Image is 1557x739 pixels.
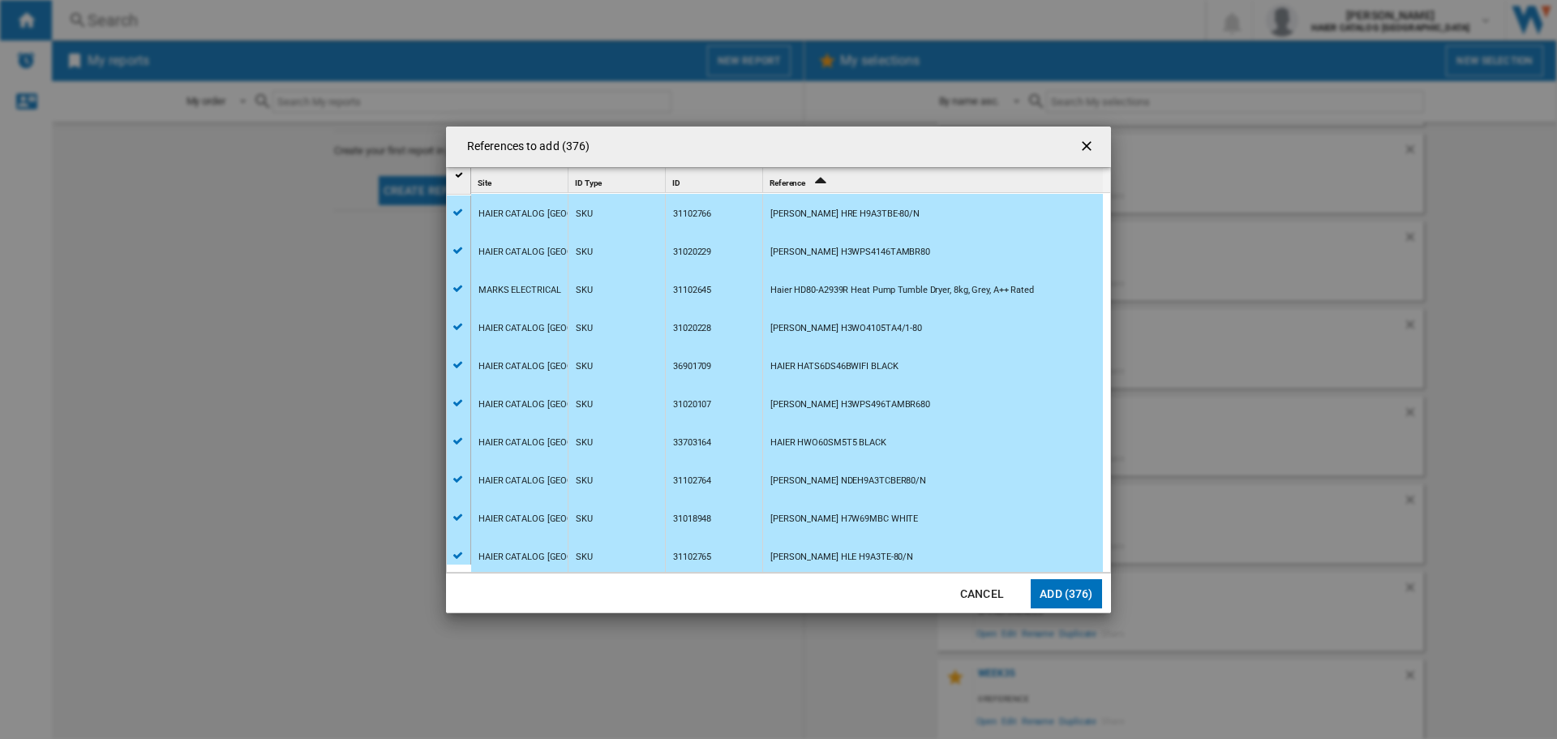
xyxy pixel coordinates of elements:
div: SKU [576,272,593,309]
div: [PERSON_NAME] H3WO4105TA4/1-80 [770,310,922,347]
div: 31102765 [673,539,711,576]
span: ID [672,178,680,187]
span: Site [478,178,491,187]
div: 31102645 [673,272,711,309]
div: Sort None [669,168,762,193]
ng-md-icon: getI18NText('BUTTONS.CLOSE_DIALOG') [1079,138,1098,157]
div: HAIER CATALOG [GEOGRAPHIC_DATA] [478,310,633,347]
div: SKU [576,462,593,500]
div: [PERSON_NAME] HLE H9A3TE-80/N [770,539,913,576]
button: Add (376) [1031,579,1102,608]
div: HAIER CATALOG [GEOGRAPHIC_DATA] [478,386,633,423]
div: SKU [576,424,593,462]
div: Sort None [474,168,568,193]
div: 31102764 [673,462,711,500]
div: SKU [576,386,593,423]
span: Reference [770,178,805,187]
div: SKU [576,234,593,271]
button: Cancel [946,579,1018,608]
div: ID Type Sort None [572,168,665,193]
span: ID Type [575,178,602,187]
h4: References to add (376) [459,139,590,155]
div: HAIER CATALOG [GEOGRAPHIC_DATA] [478,462,633,500]
div: 31020228 [673,310,711,347]
div: 36901709 [673,348,711,385]
div: HAIER CATALOG [GEOGRAPHIC_DATA] [478,539,633,576]
div: [PERSON_NAME] NDEH9A3TCBER80/N [770,462,926,500]
div: HAIER HWO60SM5T5 BLACK [770,424,886,462]
div: [PERSON_NAME] H3WPS4146TAMBR80 [770,234,930,271]
div: [PERSON_NAME] H3WPS496TAMBR680 [770,386,930,423]
div: ID Sort None [669,168,762,193]
div: 31020107 [673,386,711,423]
div: Sort None [572,168,665,193]
div: Reference Sort Ascending [766,168,1103,193]
div: Haier HD80-A2939R Heat Pump Tumble Dryer, 8kg, Grey, A++ Rated [770,272,1034,309]
div: 31102766 [673,195,711,233]
div: SKU [576,539,593,576]
div: 33703164 [673,424,711,462]
div: SKU [576,348,593,385]
div: HAIER CATALOG [GEOGRAPHIC_DATA] [478,348,633,385]
div: HAIER CATALOG [GEOGRAPHIC_DATA] [478,195,633,233]
div: SKU [576,195,593,233]
div: 31020229 [673,234,711,271]
div: HAIER HATS6DS46BWIFI BLACK [770,348,898,385]
div: [PERSON_NAME] H7W69MBC WHITE [770,501,918,538]
div: 31018948 [673,501,711,538]
div: Sort Ascending [766,168,1103,193]
div: HAIER CATALOG [GEOGRAPHIC_DATA] [478,501,633,538]
div: HAIER CATALOG [GEOGRAPHIC_DATA] [478,234,633,271]
div: SKU [576,501,593,538]
div: HAIER CATALOG [GEOGRAPHIC_DATA] [478,424,633,462]
div: Site Sort None [474,168,568,193]
div: SKU [576,310,593,347]
button: getI18NText('BUTTONS.CLOSE_DIALOG') [1072,131,1104,163]
div: [PERSON_NAME] HRE H9A3TBE-80/N [770,195,920,233]
div: MARKS ELECTRICAL [478,272,560,309]
span: Sort Ascending [807,178,833,187]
